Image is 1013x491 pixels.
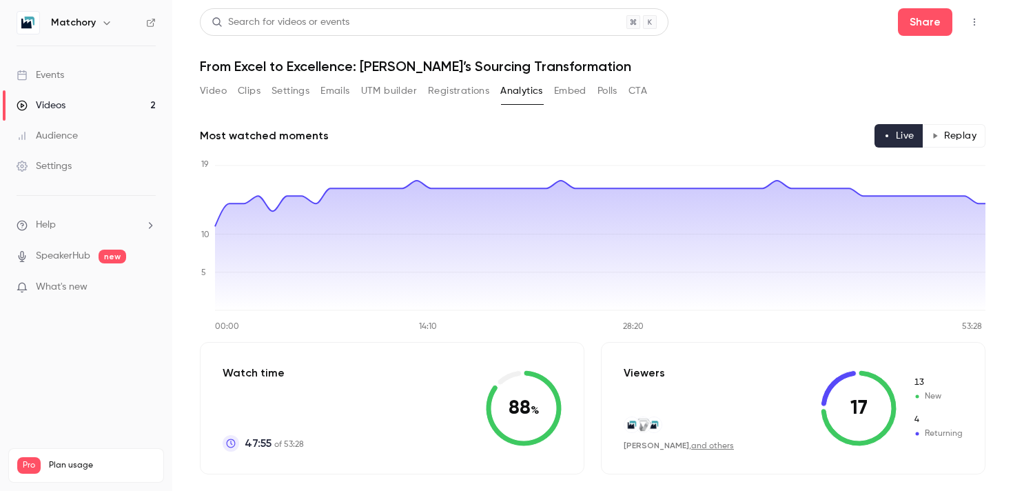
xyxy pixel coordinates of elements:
tspan: 14:10 [419,323,437,331]
tspan: 10 [201,231,209,239]
span: 47:55 [245,435,272,452]
button: Emails [320,80,349,102]
button: Share [898,8,952,36]
button: Registrations [428,80,489,102]
li: help-dropdown-opener [17,218,156,232]
span: new [99,250,126,263]
h2: Most watched moments [200,128,329,144]
div: Events [17,68,64,82]
div: Videos [17,99,65,112]
button: Top Bar Actions [963,11,985,33]
span: Pro [17,457,41,474]
button: Settings [272,80,309,102]
button: CTA [628,80,647,102]
tspan: 5 [201,269,206,277]
button: Analytics [500,80,543,102]
img: matchory.com [624,417,639,432]
p: Viewers [624,365,665,381]
tspan: 00:00 [215,323,239,331]
h1: From Excel to Excellence: [PERSON_NAME]’s Sourcing Transformation [200,58,985,74]
img: provisur.com [635,417,651,432]
span: [PERSON_NAME] [624,441,689,450]
div: Settings [17,159,72,173]
button: UTM builder [361,80,417,102]
span: Plan usage [49,460,155,471]
span: Returning [913,414,963,426]
img: matchory.com [646,417,662,432]
div: , [624,440,734,452]
a: SpeakerHub [36,249,90,263]
span: New [913,377,963,389]
a: and others [691,442,734,450]
p: Watch time [223,365,304,381]
span: Returning [913,428,963,440]
tspan: 53:28 [962,323,982,331]
button: Clips [238,80,260,102]
button: Live [874,124,923,148]
p: of 53:28 [245,435,304,452]
img: Matchory [17,12,39,34]
span: Help [36,218,56,232]
button: Embed [554,80,586,102]
span: New [913,390,963,403]
button: Polls [597,80,617,102]
h6: Matchory [51,16,96,30]
tspan: 28:20 [623,323,644,331]
button: Replay [923,124,985,148]
span: What's new [36,280,88,294]
button: Video [200,80,227,102]
div: Search for videos or events [212,15,349,30]
div: Audience [17,129,78,143]
tspan: 19 [201,161,209,169]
